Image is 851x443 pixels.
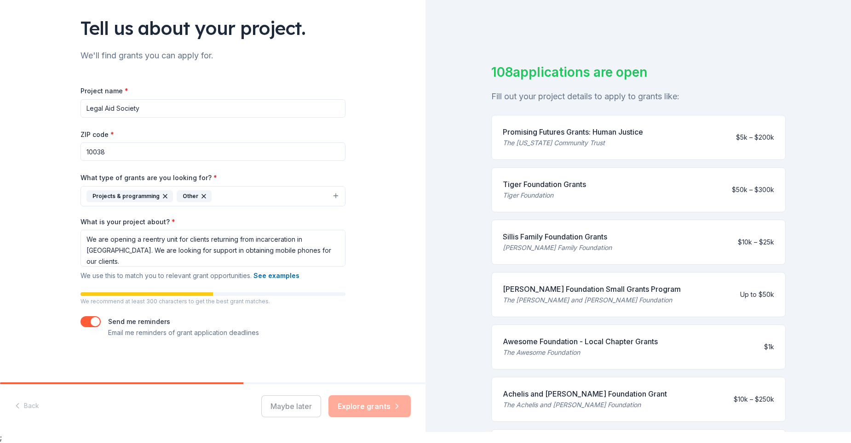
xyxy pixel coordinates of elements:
div: Promising Futures Grants: Human Justice [503,126,643,137]
div: Awesome Foundation - Local Chapter Grants [503,336,658,347]
div: Sillis Family Foundation Grants [503,231,612,242]
div: [PERSON_NAME] Family Foundation [503,242,612,253]
textarea: We are opening a reentry unit for clients returning from incarceration in [GEOGRAPHIC_DATA]. We a... [80,230,345,267]
button: Projects & programmingOther [80,186,345,206]
div: Tiger Foundation [503,190,586,201]
div: $1k [764,341,774,352]
div: [PERSON_NAME] Foundation Small Grants Program [503,284,681,295]
p: We recommend at least 300 characters to get the best grant matches. [80,298,345,305]
label: What type of grants are you looking for? [80,173,217,182]
div: Fill out your project details to apply to grants like: [491,89,786,104]
div: Tell us about your project. [80,15,345,41]
div: The [US_STATE] Community Trust [503,137,643,148]
div: The Awesome Foundation [503,347,658,358]
div: Projects & programming [86,190,173,202]
label: What is your project about? [80,217,175,227]
label: Project name [80,86,128,96]
div: Tiger Foundation Grants [503,179,586,190]
div: Up to $50k [740,289,774,300]
button: See examples [253,270,299,281]
div: The [PERSON_NAME] and [PERSON_NAME] Foundation [503,295,681,306]
span: We use this to match you to relevant grant opportunities. [80,272,299,279]
div: $5k – $200k [736,132,774,143]
div: $10k – $25k [738,237,774,248]
div: The Achelis and [PERSON_NAME] Foundation [503,399,667,410]
div: Other [177,190,212,202]
p: Email me reminders of grant application deadlines [108,327,259,338]
label: Send me reminders [108,318,170,325]
div: $10k – $250k [734,394,774,405]
div: $50k – $300k [732,184,774,195]
label: ZIP code [80,130,114,139]
div: 108 applications are open [491,62,786,82]
div: We'll find grants you can apply for. [80,48,345,63]
input: After school program [80,99,345,118]
div: Achelis and [PERSON_NAME] Foundation Grant [503,388,667,399]
input: 12345 (U.S. only) [80,142,345,161]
